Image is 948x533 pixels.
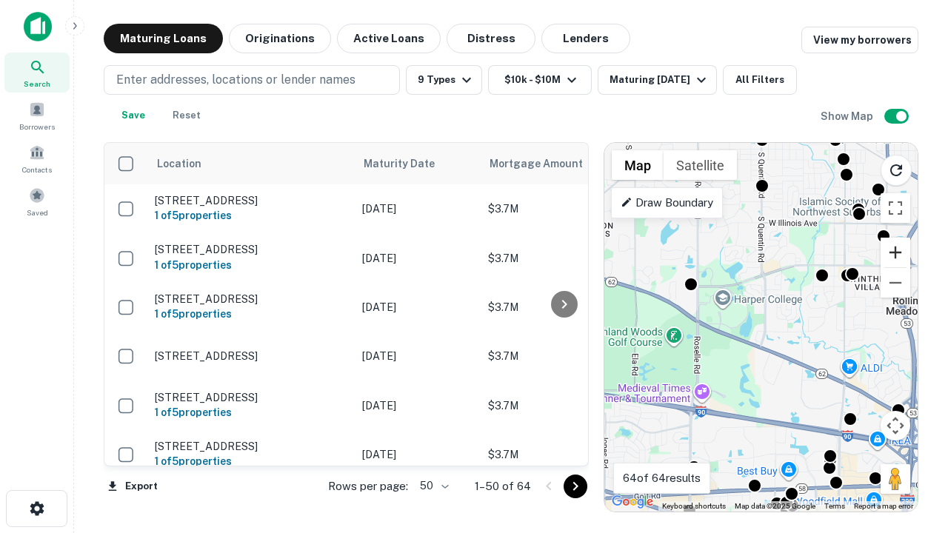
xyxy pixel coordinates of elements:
a: Terms (opens in new tab) [824,502,845,510]
button: Maturing [DATE] [598,65,717,95]
a: Borrowers [4,95,70,135]
button: Go to next page [564,475,587,498]
a: Search [4,53,70,93]
p: $3.7M [488,201,636,217]
button: Maturing Loans [104,24,223,53]
button: All Filters [723,65,797,95]
button: Reset [163,101,210,130]
th: Mortgage Amount [481,143,644,184]
img: Google [608,492,657,512]
button: Keyboard shortcuts [662,501,726,512]
a: Report a map error [854,502,913,510]
div: Maturing [DATE] [610,71,710,89]
p: [STREET_ADDRESS] [155,391,347,404]
span: Search [24,78,50,90]
p: $3.7M [488,446,636,463]
h6: 1 of 5 properties [155,207,347,224]
p: [DATE] [362,348,473,364]
img: capitalize-icon.png [24,12,52,41]
button: $10k - $10M [488,65,592,95]
button: Show street map [612,150,664,180]
p: [DATE] [362,299,473,315]
button: Reload search area [881,155,912,186]
p: [DATE] [362,446,473,463]
button: Toggle fullscreen view [881,193,910,223]
button: Enter addresses, locations or lender names [104,65,400,95]
span: Map data ©2025 Google [735,502,815,510]
h6: 1 of 5 properties [155,404,347,420]
button: Zoom in [881,238,910,267]
p: [DATE] [362,398,473,414]
p: $3.7M [488,398,636,414]
span: Contacts [22,164,52,175]
h6: Show Map [821,108,875,124]
p: Enter addresses, locations or lender names [116,71,355,89]
span: Maturity Date [364,155,454,172]
a: Contacts [4,138,70,178]
a: Saved [4,181,70,221]
button: Drag Pegman onto the map to open Street View [881,464,910,494]
a: View my borrowers [801,27,918,53]
button: Export [104,475,161,497]
th: Maturity Date [355,143,481,184]
button: Zoom out [881,268,910,298]
span: Mortgage Amount [490,155,602,172]
p: 1–50 of 64 [475,477,531,495]
p: $3.7M [488,250,636,266]
button: Distress [447,24,535,53]
h6: 1 of 5 properties [155,453,347,469]
p: [STREET_ADDRESS] [155,194,347,207]
p: $3.7M [488,348,636,364]
div: 0 0 [604,143,918,512]
button: Originations [229,24,331,53]
p: [STREET_ADDRESS] [155,292,347,306]
h6: 1 of 5 properties [155,306,347,322]
h6: 1 of 5 properties [155,257,347,273]
button: 9 Types [406,65,482,95]
div: 50 [414,475,451,497]
button: Active Loans [337,24,441,53]
iframe: Chat Widget [874,367,948,438]
span: Location [156,155,201,172]
p: [STREET_ADDRESS] [155,440,347,453]
p: [STREET_ADDRESS] [155,349,347,363]
span: Borrowers [19,121,55,133]
p: Draw Boundary [621,194,713,212]
button: Lenders [541,24,630,53]
button: Show satellite imagery [664,150,737,180]
p: 64 of 64 results [623,469,701,487]
p: [DATE] [362,250,473,266]
p: [STREET_ADDRESS] [155,243,347,256]
a: Open this area in Google Maps (opens a new window) [608,492,657,512]
button: Save your search to get updates of matches that match your search criteria. [110,101,157,130]
span: Saved [27,207,48,218]
p: $3.7M [488,299,636,315]
th: Location [147,143,355,184]
p: [DATE] [362,201,473,217]
p: Rows per page: [328,477,408,495]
